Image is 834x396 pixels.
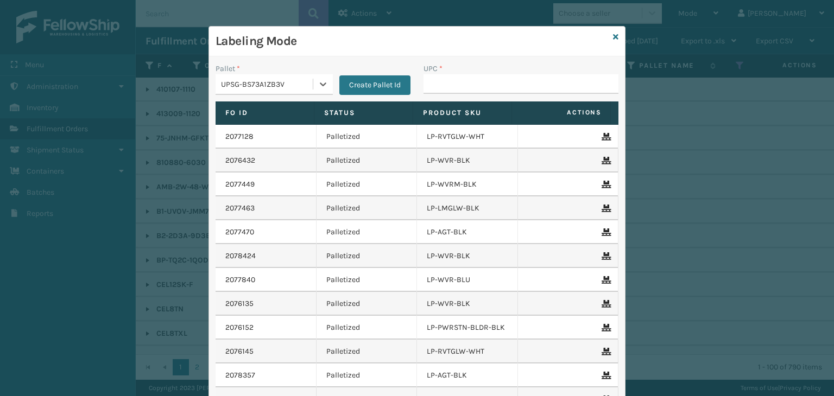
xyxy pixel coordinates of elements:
a: 2076152 [225,322,254,333]
i: Remove From Pallet [602,252,608,260]
i: Remove From Pallet [602,276,608,284]
i: Remove From Pallet [602,348,608,355]
td: Palletized [317,340,418,363]
td: LP-WVR-BLK [417,149,518,173]
td: Palletized [317,268,418,292]
a: 2077840 [225,274,255,285]
td: LP-RVTGLW-WHT [417,125,518,149]
td: LP-LMGLW-BLK [417,196,518,220]
i: Remove From Pallet [602,324,608,331]
a: 2078357 [225,370,255,381]
td: LP-WVR-BLK [417,244,518,268]
td: Palletized [317,220,418,244]
a: 2077463 [225,203,255,214]
label: Pallet [216,63,240,74]
span: Actions [515,104,608,122]
td: LP-AGT-BLK [417,220,518,244]
label: Fo Id [225,108,304,118]
i: Remove From Pallet [602,133,608,140]
a: 2078424 [225,251,256,261]
i: Remove From Pallet [602,372,608,379]
td: LP-PWRSTN-BLDR-BLK [417,316,518,340]
h3: Labeling Mode [216,33,609,49]
a: 2076432 [225,155,255,166]
td: LP-WVR-BLK [417,292,518,316]
td: Palletized [317,316,418,340]
label: Status [324,108,403,118]
a: 2077449 [225,179,255,190]
a: 2077128 [225,131,254,142]
td: Palletized [317,125,418,149]
td: Palletized [317,292,418,316]
a: 2076135 [225,298,254,309]
i: Remove From Pallet [602,181,608,188]
td: Palletized [317,173,418,196]
i: Remove From Pallet [602,157,608,164]
td: Palletized [317,149,418,173]
div: UPSG-BS73A1ZB3V [221,79,314,90]
label: UPC [424,63,443,74]
a: 2076145 [225,346,254,357]
a: 2077470 [225,227,254,238]
i: Remove From Pallet [602,205,608,212]
i: Remove From Pallet [602,228,608,236]
td: LP-WVRM-BLK [417,173,518,196]
button: Create Pallet Id [339,75,410,95]
td: LP-WVR-BLU [417,268,518,292]
td: Palletized [317,196,418,220]
label: Product SKU [423,108,502,118]
td: Palletized [317,244,418,268]
td: LP-RVTGLW-WHT [417,340,518,363]
td: LP-AGT-BLK [417,363,518,387]
i: Remove From Pallet [602,300,608,308]
td: Palletized [317,363,418,387]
